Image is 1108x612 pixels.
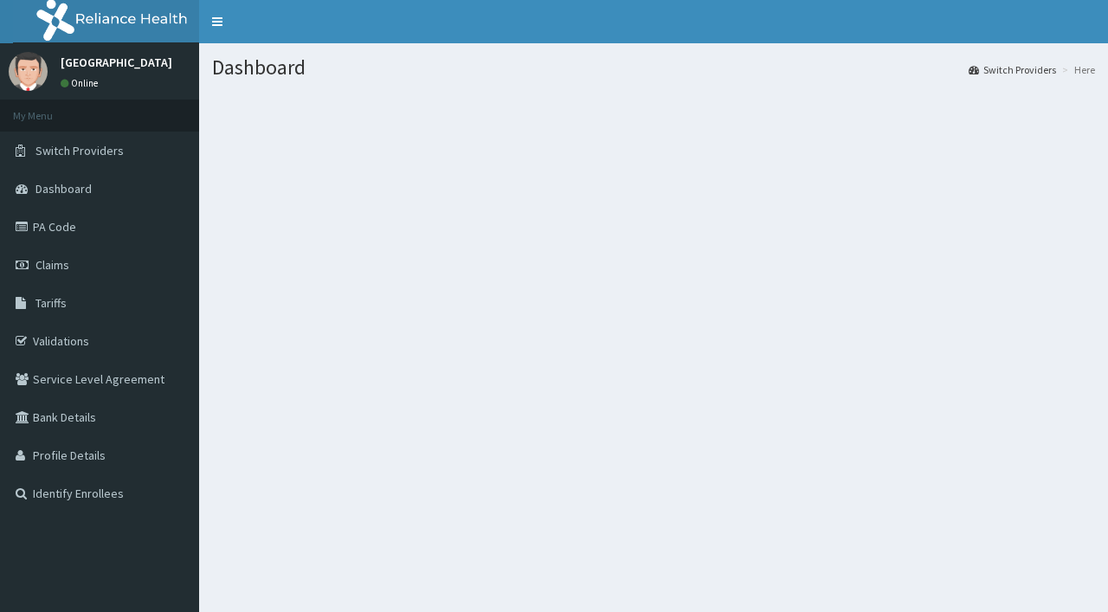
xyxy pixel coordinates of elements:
span: Dashboard [35,181,92,196]
span: Tariffs [35,295,67,311]
a: Online [61,77,102,89]
a: Switch Providers [969,62,1056,77]
p: [GEOGRAPHIC_DATA] [61,56,172,68]
img: User Image [9,52,48,91]
span: Switch Providers [35,143,124,158]
span: Claims [35,257,69,273]
li: Here [1058,62,1095,77]
h1: Dashboard [212,56,1095,79]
